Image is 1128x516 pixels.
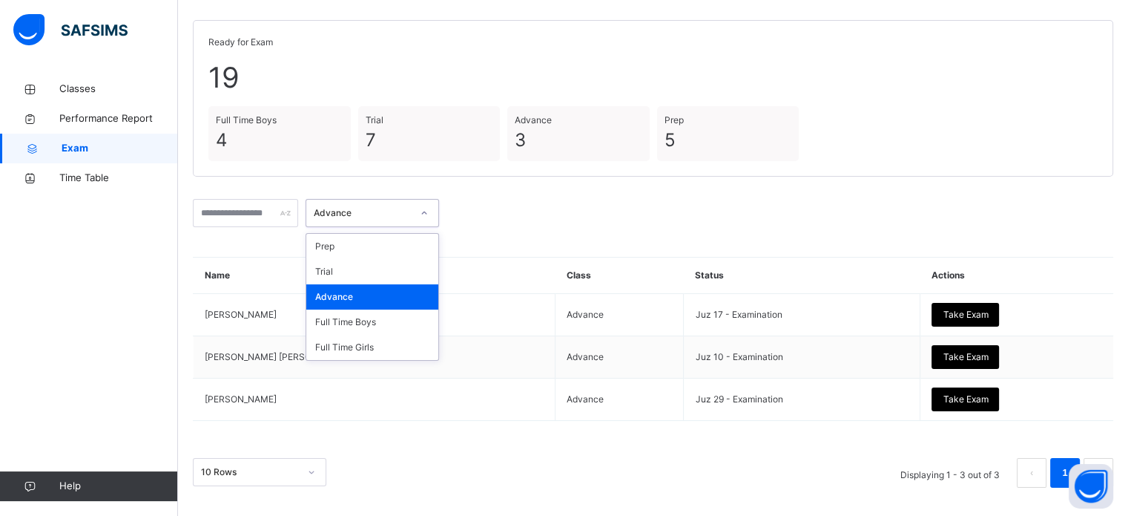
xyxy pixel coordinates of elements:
span: 5 [664,127,792,154]
div: Advance [314,206,412,220]
span: Advance [515,114,642,127]
div: Advance [306,284,438,310]
td: Advance [555,294,684,336]
div: Trial [306,259,438,284]
button: next page [1084,458,1113,488]
span: Trial [366,114,493,127]
div: Full Time Girls [306,335,438,360]
td: Juz 29 - Examination [684,379,920,421]
span: Take Exam [943,393,988,406]
span: Prep [664,114,792,127]
span: Help [59,479,177,494]
li: 上一页 [1017,458,1046,488]
div: Full Time Boys [306,310,438,335]
td: Juz 17 - Examination [684,294,920,336]
span: Performance Report [59,111,178,126]
button: Open asap [1069,464,1113,509]
span: 19 [208,56,1098,99]
td: Advance [555,336,684,379]
span: Full Time Boys [216,114,343,127]
th: Status [684,258,920,294]
td: [PERSON_NAME] [194,379,555,421]
li: Displaying 1 - 3 out of 3 [889,458,1011,488]
button: prev page [1017,458,1046,488]
td: Juz 10 - Examination [684,336,920,379]
td: Advance [555,379,684,421]
th: Class [555,258,684,294]
li: 下一页 [1084,458,1113,488]
li: 1 [1050,458,1080,488]
div: Prep [306,234,438,259]
span: Time Table [59,171,178,186]
th: Name [194,258,555,294]
td: [PERSON_NAME] [194,294,555,336]
span: Take Exam [943,308,988,321]
div: 10 Rows [201,466,299,479]
span: Exam [62,141,178,156]
img: safsims [13,14,128,45]
span: Classes [59,82,178,97]
th: Actions [920,258,1113,294]
span: Take Exam [943,350,988,364]
td: [PERSON_NAME] [PERSON_NAME] [194,336,555,379]
a: 1 [1058,463,1072,483]
span: Ready for Exam [208,36,1098,49]
span: 4 [216,127,343,154]
span: 3 [515,127,642,154]
span: 7 [366,127,493,154]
